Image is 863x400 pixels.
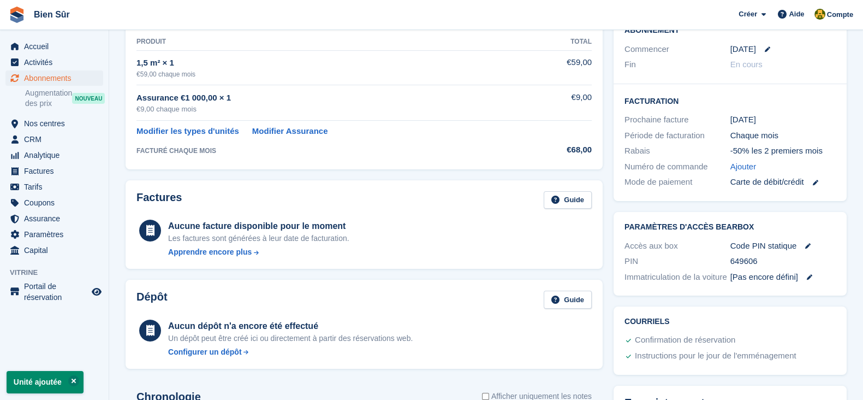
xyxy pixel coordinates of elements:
[624,43,730,56] div: Commencer
[730,60,763,69] span: En cours
[730,255,836,268] div: 649606
[624,161,730,173] div: Numéro de commande
[730,176,836,189] div: Carte de débit/crédit
[635,350,796,363] div: Instructions pour le jour de l'emménagement
[730,43,756,56] time: 2025-08-23 23:00:00 UTC
[814,9,825,20] img: Fatima Kelaaoui
[539,85,592,121] td: €9,00
[136,57,539,69] div: 1,5 m² × 1
[539,33,592,51] th: Total
[29,5,74,23] a: Bien Sûr
[5,243,103,258] a: menu
[168,233,349,244] div: Les factures sont générées à leur date de facturation.
[90,285,103,298] a: Boutique d'aperçu
[72,93,105,104] div: NOUVEAU
[5,227,103,242] a: menu
[624,223,836,232] h2: Paramètres d'accès BearBox
[730,130,836,142] div: Chaque mois
[168,346,413,358] a: Configurer un dépôt
[24,163,90,179] span: Factures
[24,179,90,195] span: Tarifs
[5,70,103,86] a: menu
[5,39,103,54] a: menu
[24,116,90,131] span: Nos centres
[136,146,539,156] div: FACTURÉ CHAQUE MOIS
[136,291,168,309] h2: Dépôt
[136,69,539,79] div: €59,00 chaque mois
[24,39,90,54] span: Accueil
[136,191,182,209] h2: Factures
[136,104,539,115] div: €9,00 chaque mois
[624,58,730,71] div: Fin
[635,334,735,347] div: Confirmation de réservation
[24,55,90,70] span: Activités
[544,291,592,309] a: Guide
[624,145,730,157] div: Rabais
[24,148,90,163] span: Analytique
[730,271,836,284] div: [Pas encore défini]
[730,114,836,126] div: [DATE]
[168,346,242,358] div: Configurer un dépôt
[730,145,836,157] div: -50% les 2 premiers mois
[624,95,836,106] h2: Facturation
[5,195,103,210] a: menu
[624,176,730,189] div: Mode de paiement
[624,317,836,326] h2: Courriels
[252,125,328,138] a: Modifier Assurance
[739,9,757,20] span: Créer
[5,55,103,70] a: menu
[5,179,103,195] a: menu
[168,320,413,333] div: Aucun dépôt n'a encore été effectué
[5,132,103,147] a: menu
[539,50,592,85] td: €59,00
[624,114,730,126] div: Prochaine facture
[827,9,853,20] span: Compte
[24,70,90,86] span: Abonnements
[168,220,349,233] div: Aucune facture disponible pour le moment
[24,281,90,303] span: Portail de réservation
[25,87,103,109] a: Augmentation des prix NOUVEAU
[168,333,413,344] p: Un dépôt peut être créé ici ou directement à partir des réservations web.
[5,163,103,179] a: menu
[168,246,349,258] a: Apprendre encore plus
[24,195,90,210] span: Coupons
[25,88,72,109] span: Augmentation des prix
[544,191,592,209] a: Guide
[539,144,592,156] div: €68,00
[136,33,539,51] th: Produit
[5,116,103,131] a: menu
[624,240,730,252] div: Accès aux box
[136,92,539,104] div: Assurance €1 000,00 × 1
[9,7,25,23] img: stora-icon-8386f47178a22dfd0bd8f6a31ec36ba5ce8667c1dd55bd0f319d3a0aa187defe.svg
[7,371,84,393] p: Unité ajoutée
[624,271,730,284] div: Immatriculation de la voiture
[624,130,730,142] div: Période de facturation
[24,132,90,147] span: CRM
[10,267,109,278] span: Vitrine
[24,211,90,226] span: Assurance
[24,243,90,258] span: Capital
[730,240,836,252] div: Code PIN statique
[624,255,730,268] div: PIN
[730,161,757,173] a: Ajouter
[5,148,103,163] a: menu
[24,227,90,242] span: Paramètres
[5,281,103,303] a: menu
[136,125,239,138] a: Modifier les types d'unités
[168,246,252,258] div: Apprendre encore plus
[5,211,103,226] a: menu
[789,9,804,20] span: Aide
